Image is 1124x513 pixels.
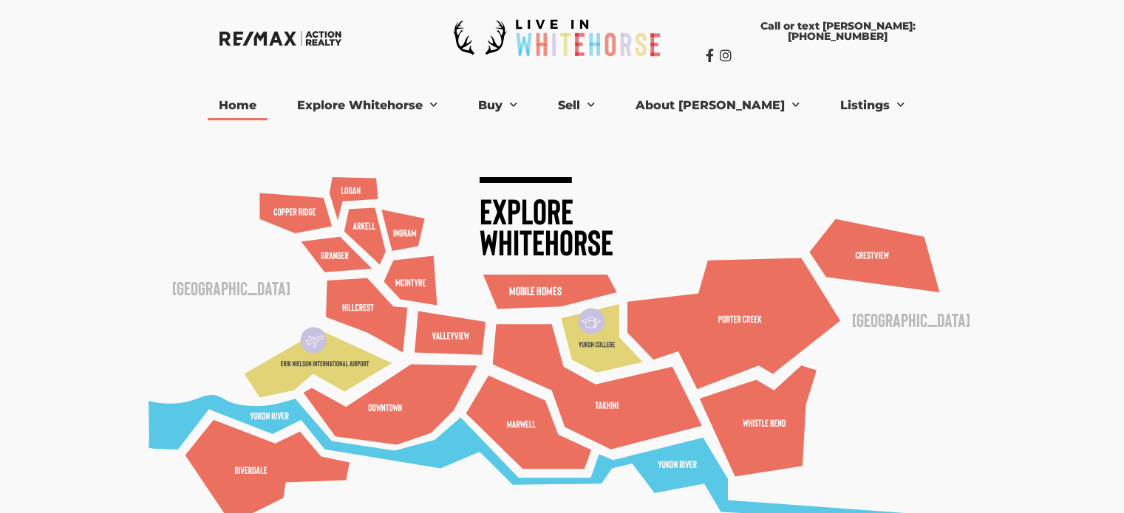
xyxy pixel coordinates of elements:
[547,91,606,120] a: Sell
[480,189,573,232] text: Explore
[624,91,811,120] a: About [PERSON_NAME]
[829,91,916,120] a: Listings
[155,91,968,120] nav: Menu
[480,220,613,263] text: Whitehorse
[286,91,449,120] a: Explore Whitehorse
[208,91,268,120] a: Home
[721,21,956,41] span: Call or text [PERSON_NAME]: [PHONE_NUMBER]
[852,308,970,331] text: [GEOGRAPHIC_DATA]
[467,91,528,120] a: Buy
[509,283,562,297] text: Mobile Homes
[706,13,970,49] a: Call or text [PERSON_NAME]: [PHONE_NUMBER]
[172,276,290,299] text: [GEOGRAPHIC_DATA]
